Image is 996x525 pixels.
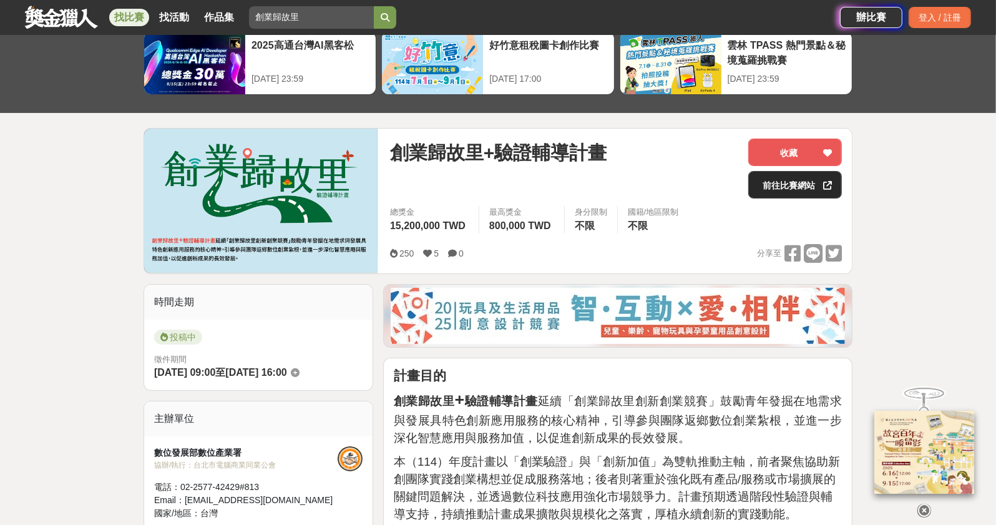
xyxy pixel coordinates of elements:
span: 至 [215,367,225,378]
div: [DATE] 23:59 [728,72,846,86]
span: 延續「創業歸故里創新創業競賽」鼓勵青年發掘在地需求與發展具特色創新應用服務的核心精神，引導參與團隊返鄉數位創業紮根，並進一步深化智慧應用與服務加值，以促進創新成果的長效發展。 [394,395,842,444]
span: 0 [459,248,464,258]
strong: 計畫目的 [394,368,446,383]
strong: 驗證輔導計畫 [464,395,538,408]
a: 作品集 [199,9,239,26]
a: 找活動 [154,9,194,26]
img: Cover Image [144,129,378,273]
div: [DATE] 23:59 [251,72,369,86]
button: 收藏 [748,139,842,166]
div: 主辦單位 [144,401,373,436]
div: [DATE] 17:00 [489,72,607,86]
div: Email： [EMAIL_ADDRESS][DOMAIN_NAME] [154,494,338,507]
span: 投稿中 [154,330,202,345]
a: 2025高通台灣AI黑客松[DATE] 23:59 [144,31,376,95]
span: 最高獎金 [489,206,554,218]
div: 好竹意租稅圖卡創作比賽 [489,38,607,66]
span: 徵件期間 [154,355,187,364]
div: 身分限制 [575,206,607,218]
img: d4b53da7-80d9-4dd2-ac75-b85943ec9b32.jpg [391,288,845,344]
span: 本（114）年度計畫以「創業驗證」與「創新加值」為雙軌推動主軸，前者聚焦協助新創團隊實踐創業構想並促成服務落地；後者則著重於強化既有產品/服務或市場擴展的關鍵問題解決，並透過數位科技應用強化市場... [394,455,840,521]
span: 分享至 [757,244,781,263]
a: 辦比賽 [840,7,902,28]
span: 創業歸故里+驗證輔導計畫 [390,139,607,167]
img: 968ab78a-c8e5-4181-8f9d-94c24feca916.png [874,411,974,494]
a: 找比賽 [109,9,149,26]
span: 250 [399,248,414,258]
div: 電話： 02-2577-42429#813 [154,481,338,494]
span: 國家/地區： [154,508,200,518]
span: [DATE] 09:00 [154,367,215,378]
strong: + [455,390,465,409]
a: 好竹意租稅圖卡創作比賽[DATE] 17:00 [381,31,614,95]
div: 登入 / 註冊 [909,7,971,28]
div: 協辦/執行： 台北市電腦商業同業公會 [154,459,338,471]
input: 這樣Sale也可以： 安聯人壽創意銷售法募集 [249,6,374,29]
div: 時間走期 [144,285,373,320]
span: 800,000 TWD [489,220,551,231]
a: 雲林 TPASS 熱門景點＆秘境蒐羅挑戰賽[DATE] 23:59 [620,31,852,95]
span: 不限 [575,220,595,231]
span: 5 [434,248,439,258]
span: 15,200,000 TWD [390,220,466,231]
span: 不限 [628,220,648,231]
div: 數位發展部數位產業署 [154,446,338,459]
div: 國籍/地區限制 [628,206,679,218]
span: [DATE] 16:00 [225,367,286,378]
span: 總獎金 [390,206,469,218]
div: 雲林 TPASS 熱門景點＆秘境蒐羅挑戰賽 [728,38,846,66]
a: 前往比賽網站 [748,171,842,199]
div: 2025高通台灣AI黑客松 [251,38,369,66]
strong: 創業歸故里 [394,395,455,408]
span: 台灣 [200,508,218,518]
